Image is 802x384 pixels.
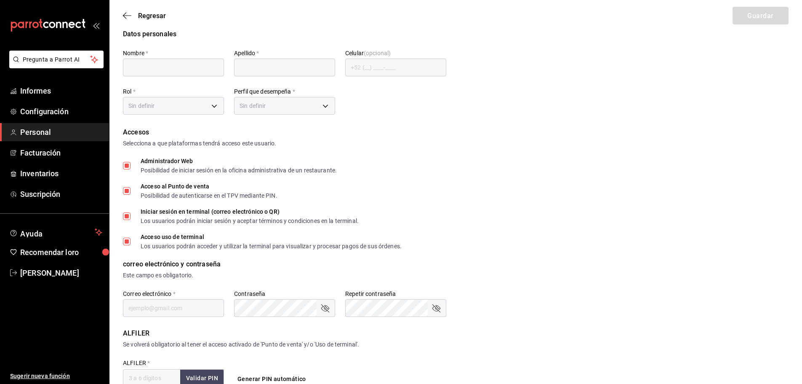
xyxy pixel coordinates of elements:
font: Contraseña [234,290,265,297]
font: ALFILER [123,360,146,366]
button: Regresar [123,12,166,20]
font: correo electrónico y contraseña [123,260,221,268]
font: Suscripción [20,190,60,199]
font: Facturación [20,148,61,157]
font: Sugerir nueva función [10,373,70,379]
a: Pregunta a Parrot AI [6,61,104,70]
font: Correo electrónico [123,290,171,297]
font: Se volverá obligatorio al tener el acceso activado de 'Punto de venta' y/o 'Uso de terminal'. [123,341,359,348]
font: Posibilidad de iniciar sesión en la oficina administrativa de un restaurante. [141,167,337,174]
font: Accesos [123,128,149,136]
input: ejemplo@gmail.com [123,299,224,317]
font: Los usuarios podrán iniciar sesión y aceptar términos y condiciones en la terminal. [141,218,359,224]
font: Rol [123,88,131,95]
font: Los usuarios podrán acceder y utilizar la terminal para visualizar y procesar pagos de sus órdenes. [141,243,402,250]
font: Acceso al Punto de venta [141,183,209,190]
font: Posibilidad de autenticarse en el TPV mediante PIN. [141,192,277,199]
font: (opcional) [364,50,391,56]
font: Apellido [234,50,255,56]
font: Generar PIN automático [237,376,306,382]
font: Nombre [123,50,144,56]
font: Repetir contraseña [345,290,396,297]
font: Personal [20,128,51,137]
font: Pregunta a Parrot AI [23,56,80,63]
font: Informes [20,86,51,95]
font: Regresar [138,12,166,20]
font: Selecciona a que plataformas tendrá acceso este usuario. [123,140,276,147]
font: Configuración [20,107,69,116]
font: Administrador Web [141,158,193,164]
font: ALFILER [123,329,149,337]
font: Iniciar sesión en terminal (correo electrónico o QR) [141,208,280,215]
font: [PERSON_NAME] [20,269,79,277]
button: campo de contraseña [320,303,330,313]
font: Ayuda [20,229,43,238]
button: campo de contraseña [431,303,441,313]
font: Recomendar loro [20,248,79,257]
font: Este campo es obligatorio. [123,272,193,279]
font: Sin definir [240,102,266,109]
font: Validar PIN [186,375,218,381]
font: Acceso uso de terminal [141,234,204,240]
button: Pregunta a Parrot AI [9,51,104,68]
font: Perfil que desempeña [234,88,291,95]
button: abrir_cajón_menú [93,22,99,29]
font: Sin definir [128,102,155,109]
font: Inventarios [20,169,59,178]
font: Celular [345,50,364,56]
font: Datos personales [123,30,176,38]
